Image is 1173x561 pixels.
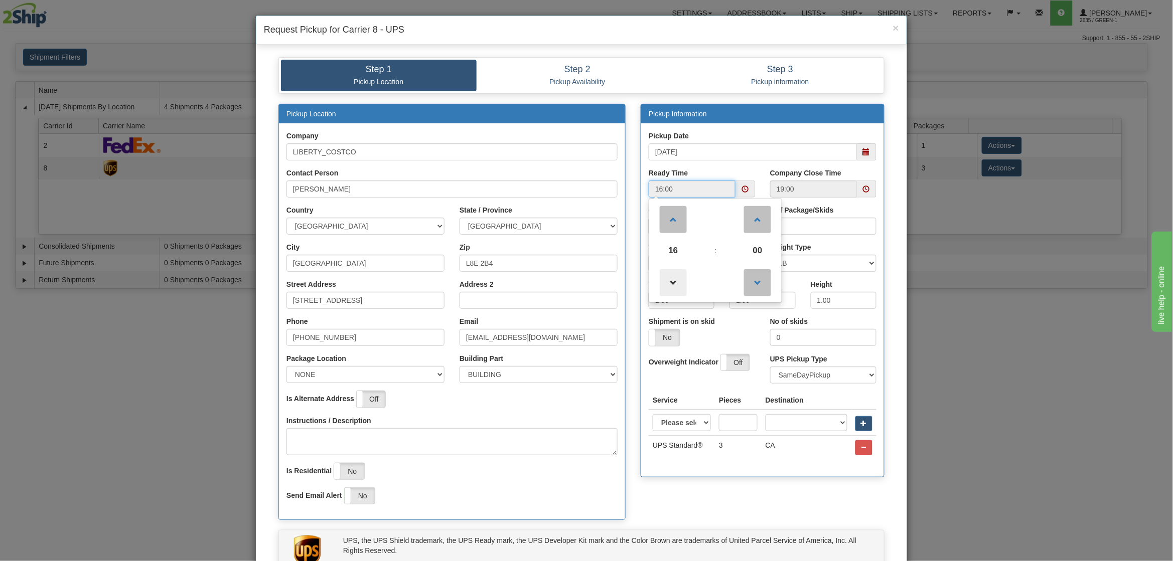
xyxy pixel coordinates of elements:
p: Pickup Location [288,77,469,86]
label: Country [286,205,314,215]
iframe: chat widget [1150,229,1172,331]
label: Zip [460,242,470,252]
label: Package Location [286,353,346,363]
td: UPS Standard® [649,436,715,459]
button: Close [893,23,899,33]
label: No [334,463,364,479]
p: Pickup Availability [484,77,671,86]
a: Decrement Hour [659,264,688,300]
label: Off [721,354,750,370]
label: No of skids [770,316,808,326]
label: Email [460,316,478,326]
td: CA [762,436,851,459]
label: Company Close Time [770,168,841,178]
span: Pick Hour [660,237,687,264]
label: Weight Type [770,242,811,252]
td: 3 [715,436,762,459]
div: UPS, the UPS Shield trademark, the UPS Ready mark, the UPS Developer Kit mark and the Color Brown... [336,535,876,555]
a: Pickup Information [649,110,707,118]
th: Service [649,391,715,410]
a: Step 2 Pickup Availability [477,60,679,91]
label: UPS Pickup Type [770,354,827,364]
label: Is Residential [286,466,332,476]
a: Increment Minute [743,201,773,237]
span: Pick Minute [744,237,771,264]
label: Company [286,131,319,141]
th: Pieces [715,391,762,410]
label: Is Alternate Address [286,394,354,404]
label: Height [811,279,833,289]
label: Address 2 [460,279,494,289]
a: Decrement Minute [743,264,773,300]
label: Street Address [286,279,336,289]
h4: Step 1 [288,65,469,75]
a: Step 1 Pickup Location [281,60,477,91]
label: Phone [286,316,308,326]
label: Ready Time [649,168,688,178]
label: Instructions / Description [286,416,371,426]
h4: Step 2 [484,65,671,75]
th: Destination [762,391,851,410]
label: # of Package/Skids [770,205,834,215]
label: Off [357,391,385,407]
p: Pickup information [686,77,874,86]
span: × [893,22,899,34]
a: Increment Hour [659,201,688,237]
label: Shipment is on skid [649,316,715,326]
label: Send Email Alert [286,490,342,500]
a: Pickup Location [286,110,336,118]
label: Overweight Indicator [649,357,718,367]
label: No [649,329,679,345]
label: Building Part [460,353,503,363]
label: City [286,242,300,252]
label: Pickup Date [649,131,689,141]
h4: Step 3 [686,65,874,75]
td: : [695,237,736,264]
label: State / Province [460,205,512,215]
label: Contact Person [286,168,338,178]
a: Step 3 Pickup information [678,60,882,91]
h4: Request Pickup for Carrier 8 - UPS [264,24,899,37]
div: live help - online [8,6,93,18]
label: No [345,488,375,504]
